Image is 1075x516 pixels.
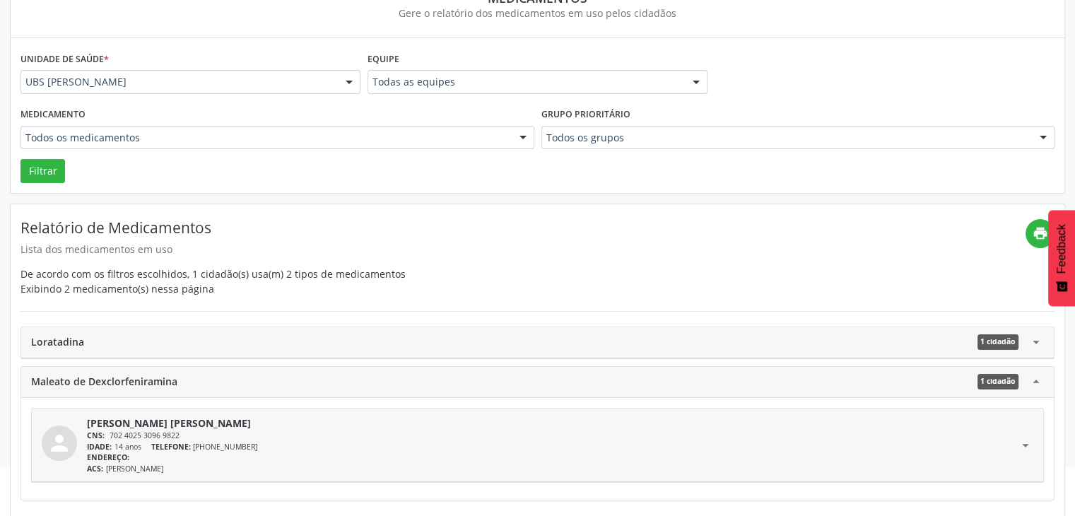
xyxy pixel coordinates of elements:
[372,75,679,89] span: Todas as equipes
[87,442,1018,452] div: 14 anos [PHONE_NUMBER]
[31,374,177,389] span: Maleato de Dexclorfeniramina
[1028,374,1044,389] i: arrow_drop_up
[1018,416,1033,474] i: arrow_drop_down
[25,75,331,89] span: UBS [PERSON_NAME]
[20,48,109,70] label: Unidade de saúde
[87,416,251,430] a: [PERSON_NAME] [PERSON_NAME]
[87,464,103,474] span: ACS:
[20,281,1026,296] div: Exibindo 2 medicamento(s) nessa página
[47,430,72,456] i: person
[977,374,1018,389] span: 1 cidadão
[1028,334,1044,350] i: arrow_drop_down
[31,334,84,350] span: Loratadina
[20,6,1055,20] div: Gere o relatório dos medicamentos em uso pelos cidadãos
[25,131,505,145] span: Todos os medicamentos
[151,442,191,452] span: TELEFONE:
[368,48,399,70] label: Equipe
[977,334,1018,350] span: 1 cidadão
[110,430,180,440] span: 702 4025 3096 9822
[546,131,1026,145] span: Todos os grupos
[20,219,1026,237] h4: Relatório de Medicamentos
[20,219,1026,296] div: De acordo com os filtros escolhidos, 1 cidadão(s) usa(m) 2 tipos de medicamentos
[1048,210,1075,306] button: Feedback - Mostrar pesquisa
[541,104,630,126] label: Grupo prioritário
[87,452,129,462] span: ENDEREÇO:
[20,104,86,126] label: Medicamento
[20,242,1026,257] div: Lista dos medicamentos em uso
[87,442,112,452] span: IDADE:
[1055,224,1068,274] span: Feedback
[1026,219,1055,248] a: print
[87,430,105,440] span: CNS:
[87,464,1018,474] div: [PERSON_NAME]
[1033,225,1048,241] i: print
[20,159,65,183] button: Filtrar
